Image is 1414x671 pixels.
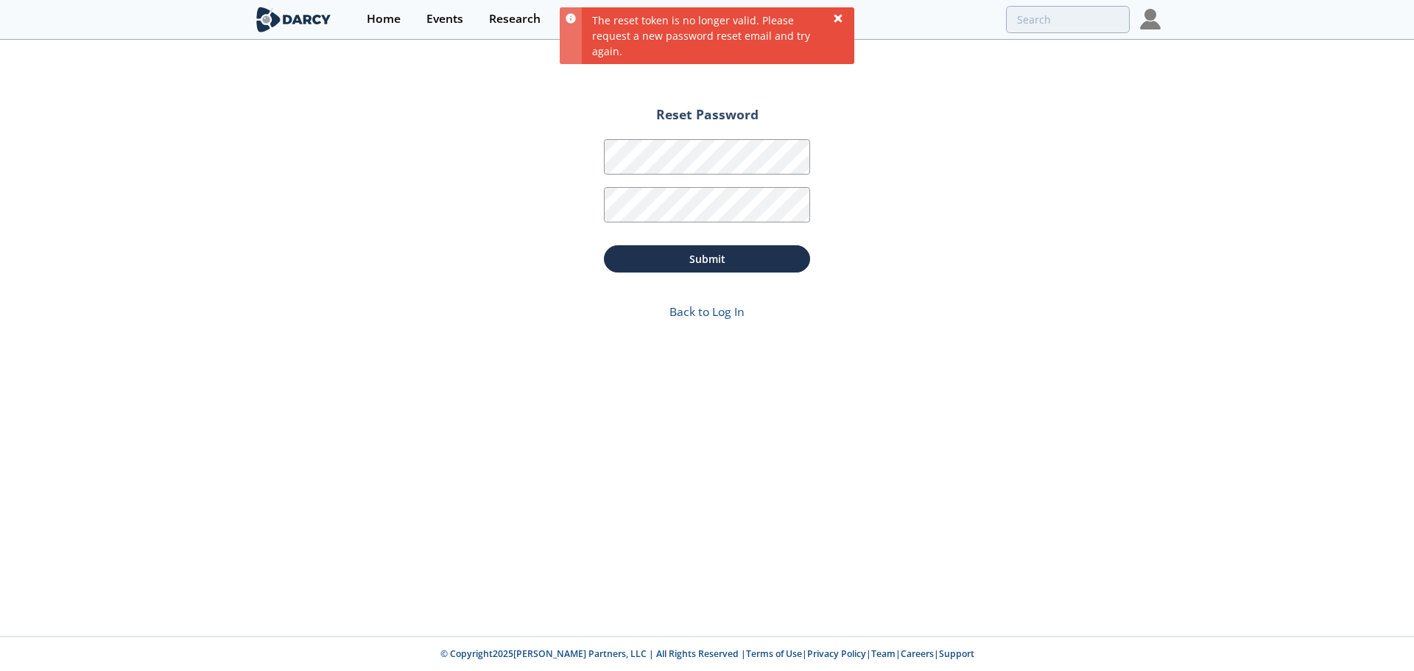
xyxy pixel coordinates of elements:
a: Privacy Policy [807,647,866,660]
div: Home [367,13,401,25]
div: Dismiss this notification [832,13,844,24]
a: Back to Log In [669,303,745,320]
a: Support [939,647,974,660]
input: Advanced Search [1006,6,1130,33]
div: Research [489,13,541,25]
div: Events [426,13,463,25]
a: Team [871,647,896,660]
h2: Reset Password [604,108,810,132]
p: © Copyright 2025 [PERSON_NAME] Partners, LLC | All Rights Reserved | | | | | [162,647,1252,661]
a: Terms of Use [746,647,802,660]
div: The reset token is no longer valid. Please request a new password reset email and try again. [582,7,854,64]
button: Submit [604,245,810,273]
a: Careers [901,647,934,660]
img: Profile [1140,9,1161,29]
img: logo-wide.svg [253,7,334,32]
